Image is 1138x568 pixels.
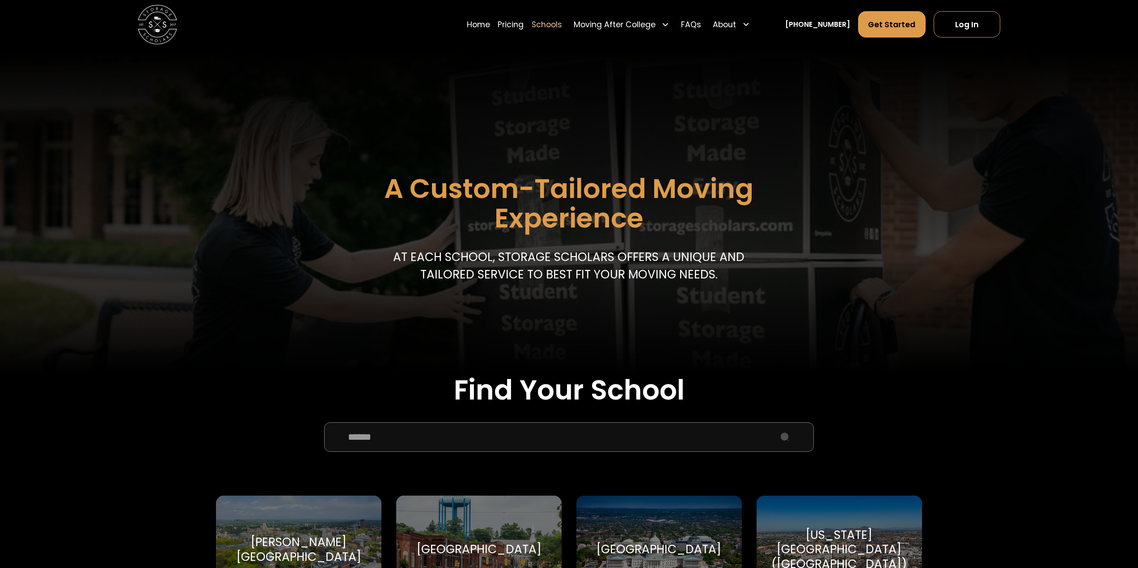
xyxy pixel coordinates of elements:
a: Get Started [858,11,926,38]
a: Log In [934,11,1000,38]
div: Moving After College [574,19,656,30]
div: [PERSON_NAME][GEOGRAPHIC_DATA] [228,535,370,564]
a: [PHONE_NUMBER] [785,19,850,29]
h1: A Custom-Tailored Moving Experience [334,174,804,233]
div: [GEOGRAPHIC_DATA] [417,542,542,557]
h2: Find Your School [216,374,922,407]
a: Home [467,11,490,38]
a: Pricing [498,11,524,38]
a: FAQs [681,11,701,38]
div: About [709,11,754,38]
div: About [713,19,736,30]
div: Moving After College [570,11,673,38]
p: At each school, storage scholars offers a unique and tailored service to best fit your Moving needs. [390,248,748,283]
a: Schools [532,11,562,38]
img: Storage Scholars main logo [138,5,177,44]
div: [GEOGRAPHIC_DATA] [596,542,721,557]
